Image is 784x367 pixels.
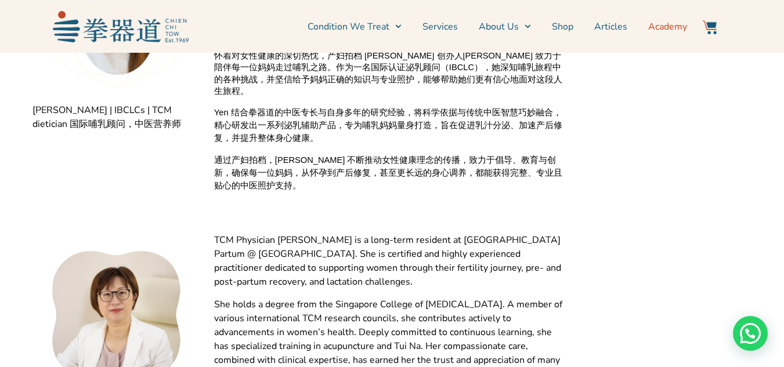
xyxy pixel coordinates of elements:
[32,103,203,131] span: [PERSON_NAME] | IBCLCs | TCM dietician 国际哺乳顾问，中医营养师
[648,12,687,41] a: Academy
[479,12,531,41] a: About Us
[733,316,768,351] div: Need help? WhatsApp contact
[422,12,458,41] a: Services
[308,12,402,41] a: Condition We Treat
[194,12,688,41] nav: Menu
[703,20,717,34] img: Website Icon-03
[214,50,566,97] span: 怀着对女性健康的深切热忱，产妇拍档 [PERSON_NAME] 创办人[PERSON_NAME] 致力于陪伴每一位妈妈走过哺乳之路。作为一名国际认证泌乳顾问（IBCLC），她深知哺乳旅程中的各种...
[214,106,566,144] span: Yen 结合拳器道的中医专长与自身多年的研究经验，将科学依据与传统中医智慧巧妙融合，精心研发出一系列泌乳辅助产品，专为哺乳妈妈量身打造，旨在促进乳汁分泌、加速产后修复，并提升整体身心健康。
[214,233,566,289] span: TCM Physician [PERSON_NAME] is a long-term resident at [GEOGRAPHIC_DATA] Partum @ [GEOGRAPHIC_DAT...
[214,154,566,192] span: 通过产妇拍档，[PERSON_NAME] 不断推动女性健康理念的传播，致力于倡导、教育与创新，确保每一位妈妈，从怀孕到产后修复，甚至更长远的身心调养，都能获得完整、专业且贴心的中医照护支持。
[594,12,627,41] a: Articles
[552,12,573,41] a: Shop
